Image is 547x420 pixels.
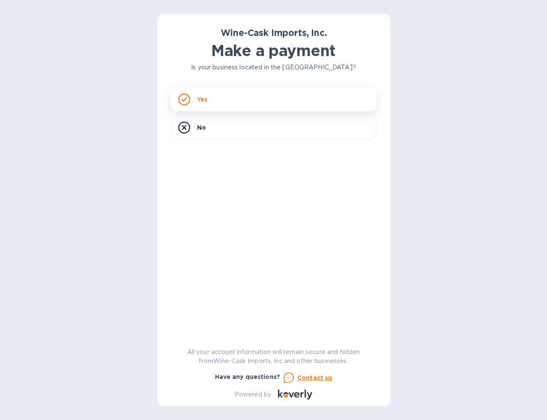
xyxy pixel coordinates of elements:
p: All your account information will remain secure and hidden from Wine-Cask Imports, Inc. and other... [171,348,377,366]
p: Is your business located in the [GEOGRAPHIC_DATA]? [171,63,377,72]
p: No [197,123,206,132]
u: Contact us [297,374,332,381]
p: Powered by [235,390,271,399]
h1: Make a payment [171,42,377,60]
b: Wine-Cask Imports, Inc. [221,27,327,38]
b: Have any questions? [215,373,281,380]
p: Yes [197,95,207,104]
